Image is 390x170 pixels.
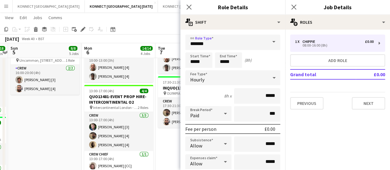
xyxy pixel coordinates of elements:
[46,14,65,22] a: Comms
[290,97,323,110] button: Previous
[290,54,385,67] button: Add role
[290,69,356,79] td: Grand total
[69,46,77,51] span: 8/8
[244,57,252,63] div: (8h)
[285,3,390,11] h3: Job Details
[19,58,66,63] span: Uncommon, [STREET_ADDRESS]
[167,91,180,96] span: OLYMPIA
[31,14,45,22] a: Jobs
[84,45,92,51] span: Mon
[10,38,80,95] app-job-card: 16:00-20:00 (4h)2/2QUO13451-FIREBIRD-UNCOMMON Uncommon, [STREET_ADDRESS]1 RoleCrew2/216:00-20:00 ...
[157,49,165,56] span: 7
[190,77,204,83] span: Hourly
[224,93,232,99] div: 8h x
[84,112,153,151] app-card-role: Crew3/313:00-17:00 (4h)[PERSON_NAME] [3][PERSON_NAME] [4][PERSON_NAME] [4]
[265,126,275,132] div: £0.00
[356,69,385,79] td: £0.00
[140,46,153,51] span: 14/14
[85,0,158,12] button: KONNECT [GEOGRAPHIC_DATA] [DATE]
[158,44,227,74] app-card-role: Crew2/217:00-22:00 (5h)[PERSON_NAME] [4][PERSON_NAME] [4]
[13,0,85,12] button: KONNECT [GEOGRAPHIC_DATA] [DATE]
[163,80,188,85] span: 17:30-21:30 (4h)
[158,0,230,12] button: KONNECT [GEOGRAPHIC_DATA] [DATE]
[48,15,62,20] span: Comms
[140,89,148,93] span: 4/4
[302,39,318,44] div: CHIPPIE
[180,15,285,30] div: Shift
[89,89,114,93] span: 13:00-17:00 (4h)
[185,126,216,132] div: Fee per person
[295,39,302,44] div: 1 x
[17,14,29,22] a: Edit
[365,39,374,44] div: £0.00
[158,76,227,128] app-job-card: 17:30-21:30 (4h)2/2INQUO(13489)-IMP-OLYMPIA OLYMPIA1 RoleCrew2/217:30-21:30 (4h)[PERSON_NAME] [4]...
[10,65,80,95] app-card-role: Crew2/216:00-20:00 (4h)[PERSON_NAME] [3][PERSON_NAME] [4]
[10,49,18,56] span: 5
[2,14,16,22] a: View
[10,45,18,51] span: Sun
[93,105,138,110] span: Intercontinental London - [GEOGRAPHIC_DATA], [STREET_ADDRESS]
[69,51,79,56] div: 5 Jobs
[158,85,227,91] h3: INQUO(13489)-IMP-OLYMPIA
[190,160,202,167] span: Allow
[5,15,14,20] span: View
[141,51,152,56] div: 4 Jobs
[38,36,44,41] div: BST
[295,44,374,47] div: 08:00-16:00 (8h)
[138,105,148,110] span: 2 Roles
[285,15,390,30] div: Roles
[33,15,42,20] span: Jobs
[20,15,27,20] span: Edit
[190,112,199,118] span: Paid
[84,52,153,82] app-card-role: Crew2/210:00-13:00 (3h)[PERSON_NAME] [4][PERSON_NAME] [4]
[352,97,385,110] button: Next
[20,36,36,41] span: Week 40
[84,94,153,105] h3: QUO13481-EVENT PROP HIRE-INTERCONTINENTAL O2
[158,45,165,51] span: Tue
[180,3,285,11] h3: Role Details
[5,36,19,42] div: [DATE]
[190,143,202,149] span: Allow
[83,49,92,56] span: 6
[66,58,75,63] span: 1 Role
[158,98,227,128] app-card-role: Crew2/217:30-21:30 (4h)[PERSON_NAME] [4][PERSON_NAME] [4]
